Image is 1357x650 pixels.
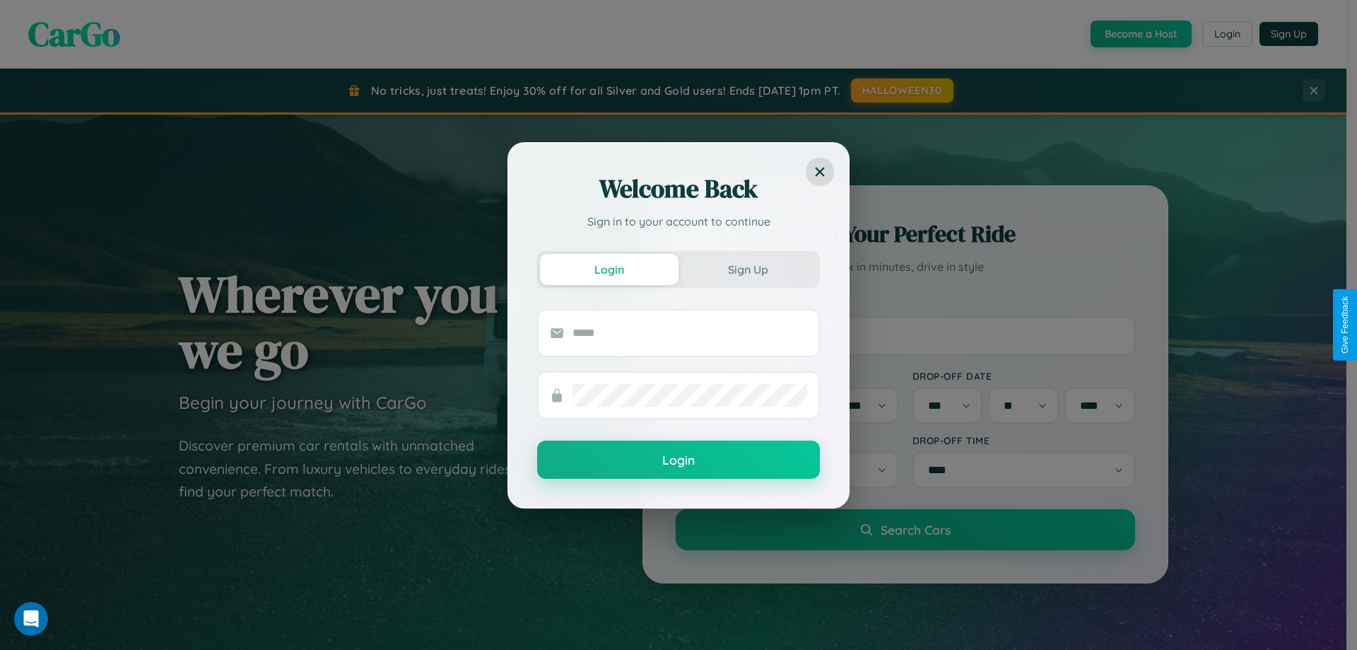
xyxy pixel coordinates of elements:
[14,602,48,636] iframe: Intercom live chat
[537,172,820,206] h2: Welcome Back
[1340,296,1350,354] div: Give Feedback
[537,441,820,479] button: Login
[537,213,820,230] p: Sign in to your account to continue
[678,254,817,285] button: Sign Up
[540,254,678,285] button: Login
